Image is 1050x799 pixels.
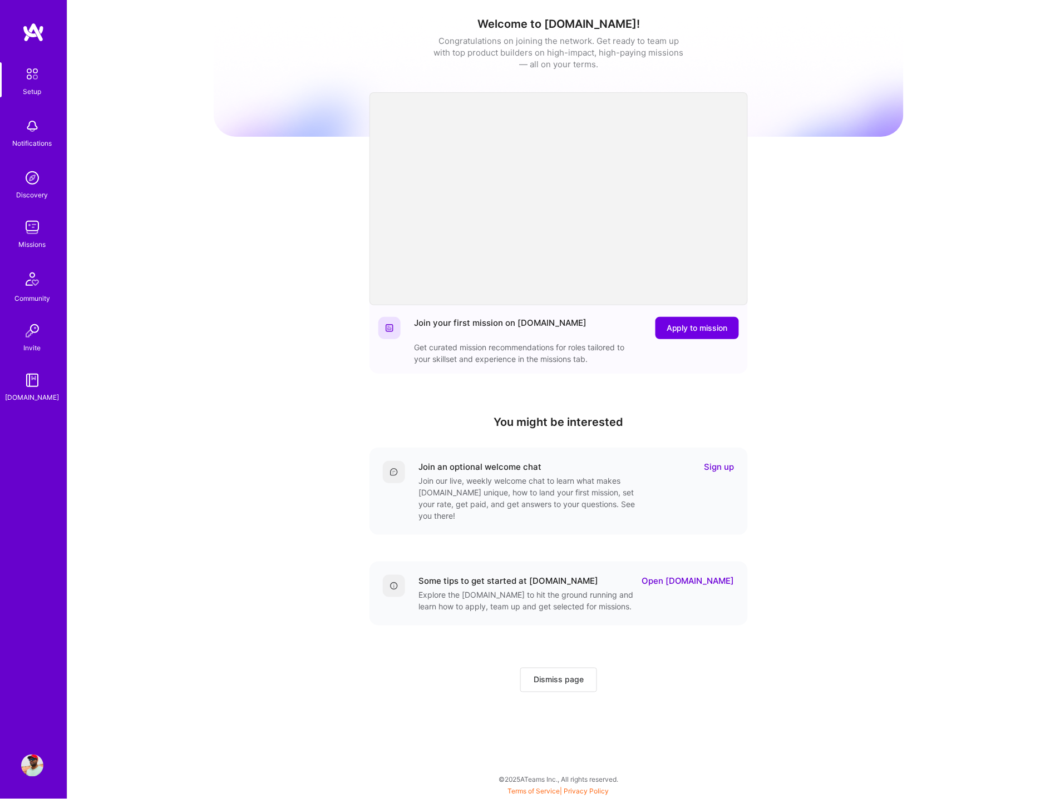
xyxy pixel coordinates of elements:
img: bell [21,115,43,137]
img: Comment [390,468,398,477]
div: Some tips to get started at [DOMAIN_NAME] [418,575,598,587]
div: Setup [23,86,42,97]
div: Explore the [DOMAIN_NAME] to hit the ground running and learn how to apply, team up and get selec... [418,589,641,612]
img: guide book [21,369,43,391]
img: setup [21,62,44,86]
div: Discovery [17,189,48,201]
span: Dismiss page [534,674,584,686]
div: Congratulations on joining the network. Get ready to team up with top product builders on high-im... [433,35,684,70]
a: Sign up [704,461,734,473]
div: Community [14,292,50,304]
div: Join an optional welcome chat [418,461,541,473]
img: Community [19,266,46,292]
div: Notifications [13,137,52,149]
div: Invite [24,342,41,354]
img: teamwork [21,216,43,239]
div: [DOMAIN_NAME] [6,391,60,403]
a: Open [DOMAIN_NAME] [642,575,734,587]
div: © 2025 ATeams Inc., All rights reserved. [67,766,1050,793]
button: Dismiss page [520,668,597,692]
img: Website [385,324,394,332]
span: Apply to mission [667,322,728,334]
span: | [508,787,609,796]
div: Join your first mission on [DOMAIN_NAME] [414,317,586,339]
div: Get curated mission recommendations for roles tailored to your skillset and experience in the mis... [414,341,637,365]
div: Join our live, weekly welcome chat to learn what makes [DOMAIN_NAME] unique, how to land your fir... [418,475,641,522]
button: Apply to mission [655,317,739,339]
img: User Avatar [21,755,43,777]
h1: Welcome to [DOMAIN_NAME]! [214,17,904,31]
img: logo [22,22,45,42]
a: Terms of Service [508,787,560,796]
img: discovery [21,167,43,189]
img: Invite [21,320,43,342]
img: Details [390,582,398,590]
div: Missions [19,239,46,250]
h4: You might be interested [369,415,748,429]
a: Privacy Policy [564,787,609,796]
iframe: video [369,92,748,305]
a: User Avatar [18,755,46,777]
